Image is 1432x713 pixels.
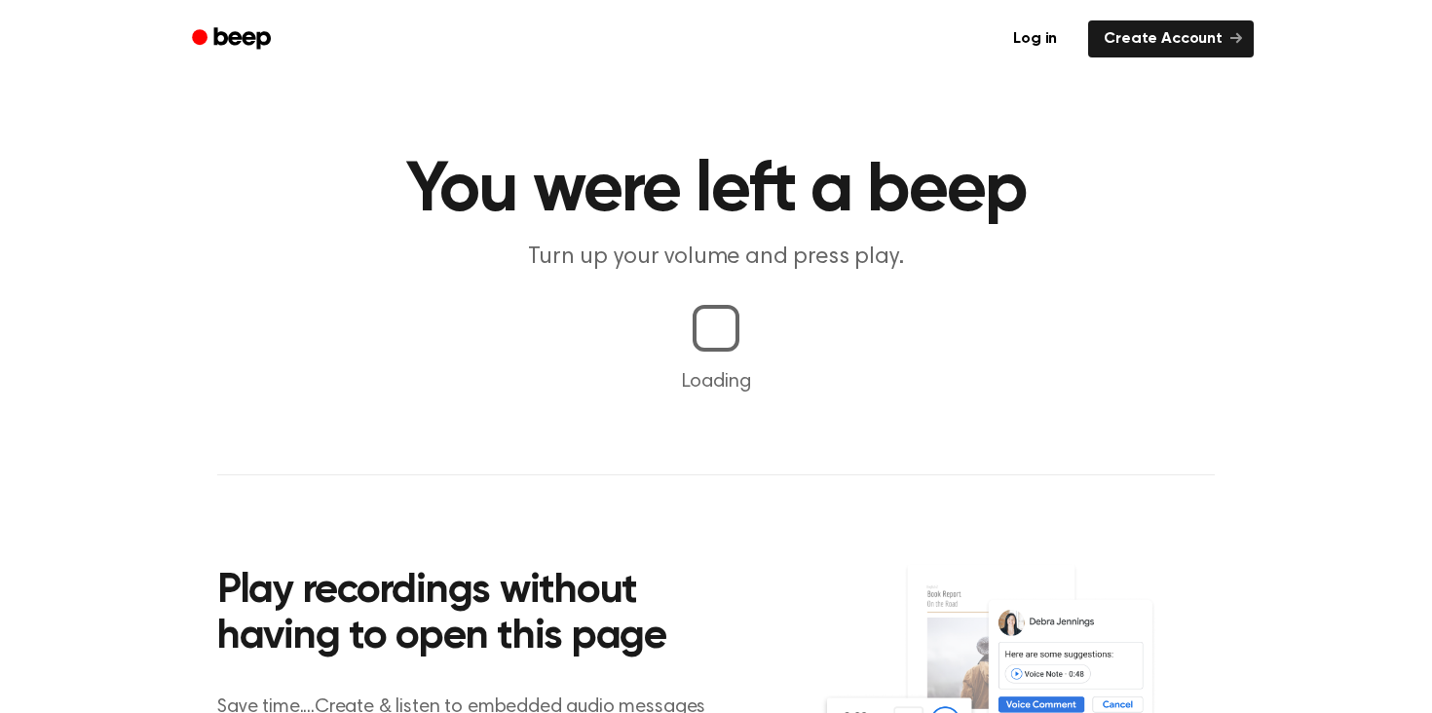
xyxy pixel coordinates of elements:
a: Create Account [1088,20,1254,57]
a: Log in [994,17,1076,61]
h2: Play recordings without having to open this page [217,569,742,661]
a: Beep [178,20,288,58]
h1: You were left a beep [217,156,1215,226]
p: Loading [23,367,1409,396]
p: Turn up your volume and press play. [342,242,1090,274]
